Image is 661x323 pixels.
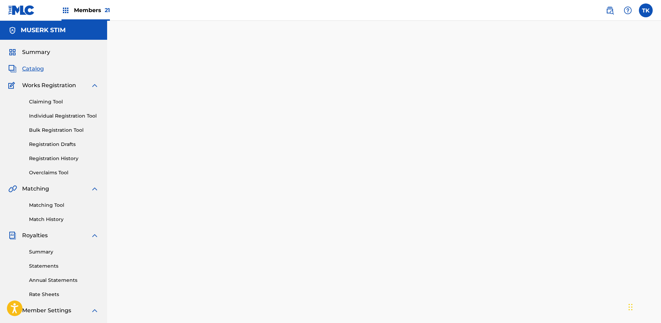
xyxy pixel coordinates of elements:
[642,214,661,269] iframe: Resource Center
[74,6,110,14] span: Members
[91,306,99,315] img: expand
[8,48,50,56] a: SummarySummary
[22,81,76,90] span: Works Registration
[29,291,99,298] a: Rate Sheets
[62,6,70,15] img: Top Rightsholders
[91,81,99,90] img: expand
[606,6,614,15] img: search
[29,112,99,120] a: Individual Registration Tool
[29,202,99,209] a: Matching Tool
[21,26,66,34] h5: MUSERK STIM
[29,216,99,223] a: Match History
[29,277,99,284] a: Annual Statements
[29,262,99,270] a: Statements
[621,3,635,17] div: Help
[29,169,99,176] a: Overclaims Tool
[8,26,17,35] img: Accounts
[22,48,50,56] span: Summary
[8,65,17,73] img: Catalog
[22,65,44,73] span: Catalog
[22,185,49,193] span: Matching
[91,185,99,193] img: expand
[8,5,35,15] img: MLC Logo
[8,81,17,90] img: Works Registration
[29,141,99,148] a: Registration Drafts
[8,65,44,73] a: CatalogCatalog
[22,306,71,315] span: Member Settings
[8,231,17,240] img: Royalties
[29,127,99,134] a: Bulk Registration Tool
[639,3,653,17] div: User Menu
[91,231,99,240] img: expand
[629,297,633,317] div: Drag
[603,3,617,17] a: Public Search
[29,155,99,162] a: Registration History
[8,185,17,193] img: Matching
[22,231,48,240] span: Royalties
[29,98,99,105] a: Claiming Tool
[8,48,17,56] img: Summary
[626,290,661,323] iframe: Chat Widget
[624,6,632,15] img: help
[29,248,99,256] a: Summary
[105,7,110,13] span: 21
